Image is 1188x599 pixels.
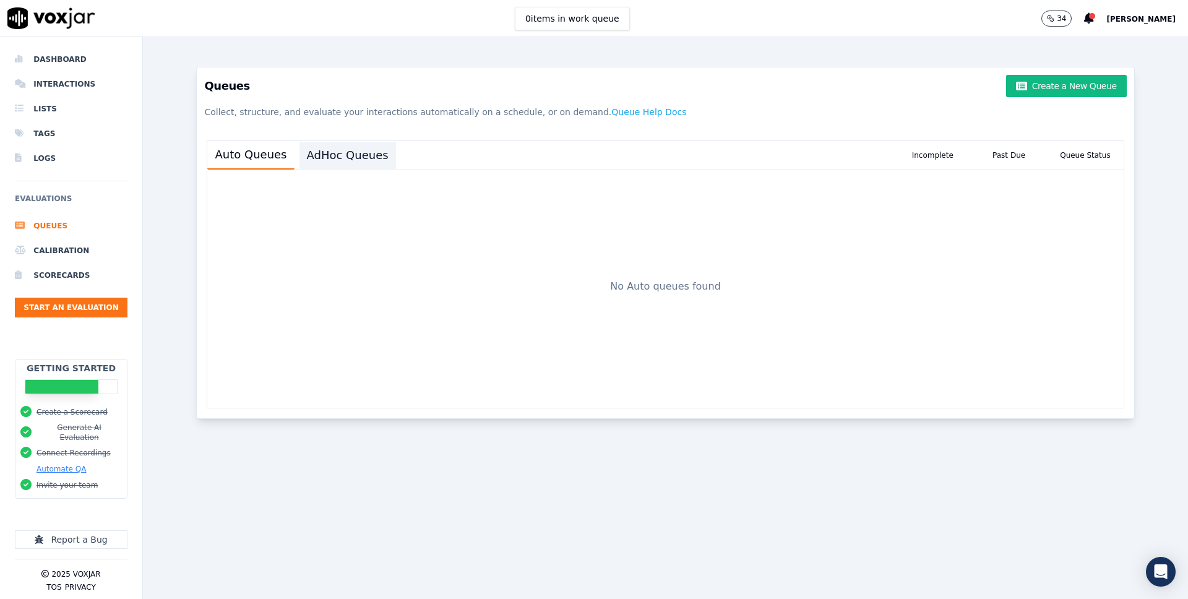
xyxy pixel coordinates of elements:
p: 2025 Voxjar [51,569,100,579]
button: Automate QA [37,464,86,474]
div: Incomplete [895,141,971,170]
div: Queue Status [1047,141,1123,170]
button: Create a New Queue [1006,75,1126,97]
div: Open Intercom Messenger [1146,557,1176,587]
a: Calibration [15,238,127,263]
button: Report a Bug [15,530,127,549]
button: [PERSON_NAME] [1106,11,1188,26]
button: Privacy [65,582,96,592]
span: [PERSON_NAME] [1106,15,1176,24]
button: Start an Evaluation [15,298,127,317]
button: Create a Scorecard [37,407,108,417]
p: No Auto queues found [610,279,720,294]
a: Scorecards [15,263,127,288]
button: 34 [1041,11,1072,27]
a: Interactions [15,72,127,97]
a: Lists [15,97,127,121]
a: Queues [15,213,127,238]
button: Queue Help Docs [611,101,686,123]
button: AdHoc Queues [299,142,396,169]
button: TOS [46,582,61,592]
button: Generate AI Evaluation [37,423,122,442]
h6: Evaluations [15,191,127,213]
button: Invite your team [37,480,98,490]
a: Dashboard [15,47,127,72]
img: voxjar logo [7,7,95,29]
h3: Queues [204,75,1126,97]
button: Connect Recordings [37,448,111,458]
button: 34 [1041,11,1084,27]
button: Auto Queues [207,141,294,170]
p: 34 [1057,14,1066,24]
div: Past Due [971,141,1047,170]
a: Logs [15,146,127,171]
p: Collect, structure, and evaluate your interactions automatically on a schedule, or on demand. [204,101,1126,123]
h2: Getting Started [27,362,116,374]
button: 0items in work queue [515,7,630,30]
a: Tags [15,121,127,146]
